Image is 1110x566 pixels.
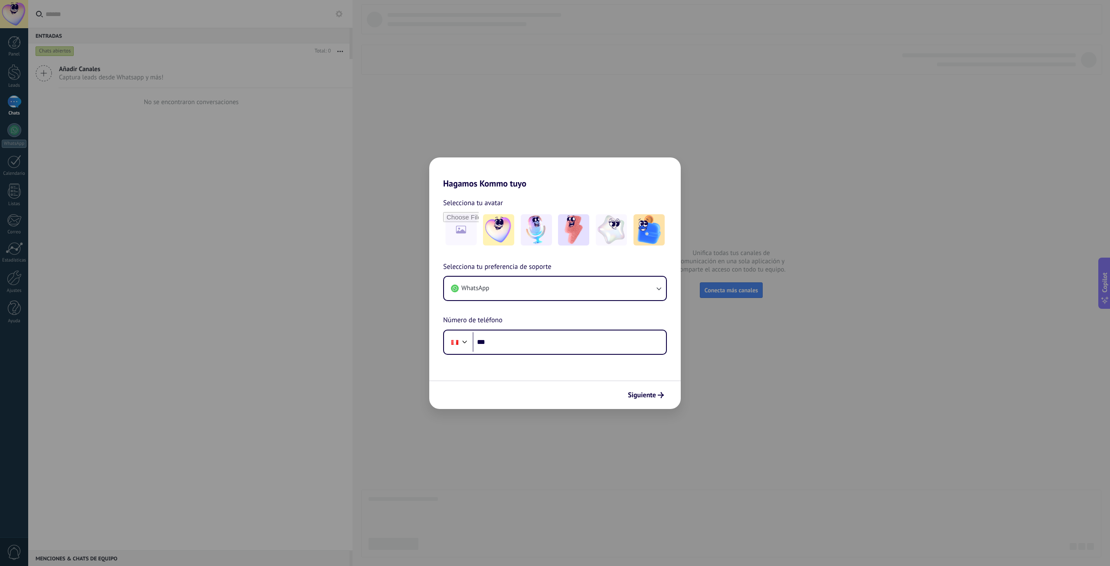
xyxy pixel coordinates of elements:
[443,315,503,326] span: Número de teléfono
[443,262,552,273] span: Selecciona tu preferencia de soporte
[624,388,668,402] button: Siguiente
[558,214,589,245] img: -3.jpeg
[444,277,666,300] button: WhatsApp
[633,214,665,245] img: -5.jpeg
[447,333,463,351] div: Peru: + 51
[521,214,552,245] img: -2.jpeg
[443,197,503,209] span: Selecciona tu avatar
[628,392,656,398] span: Siguiente
[461,284,489,293] span: WhatsApp
[483,214,514,245] img: -1.jpeg
[596,214,627,245] img: -4.jpeg
[429,157,681,189] h2: Hagamos Kommo tuyo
